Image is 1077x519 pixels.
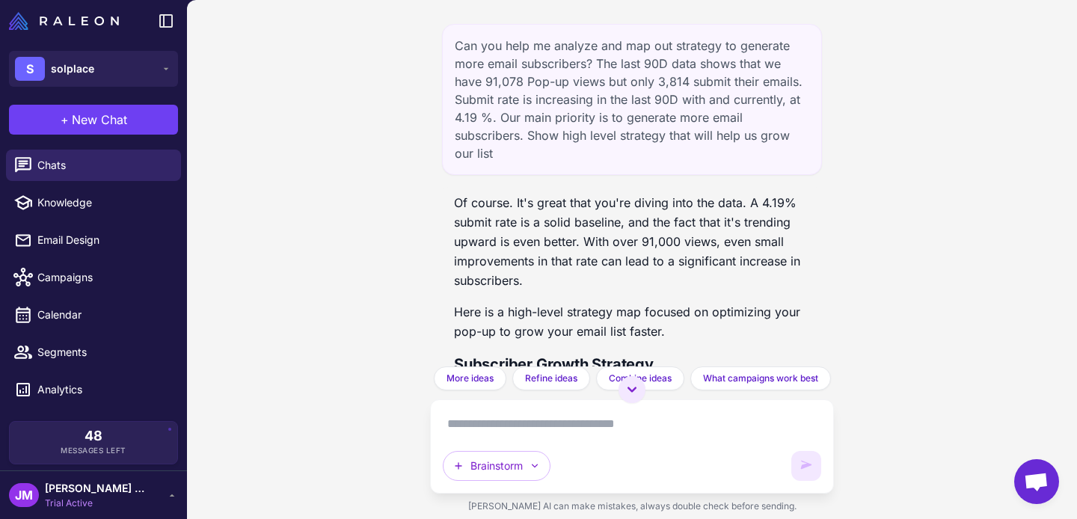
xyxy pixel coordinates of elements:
span: What campaigns work best [703,372,818,385]
span: 48 [85,429,102,443]
span: [PERSON_NAME] Claufer [PERSON_NAME] [45,480,150,497]
span: More ideas [447,372,494,385]
span: Trial Active [45,497,150,510]
button: More ideas [434,366,506,390]
span: Chats [37,157,169,173]
span: Messages Left [61,445,126,456]
button: What campaigns work best [690,366,831,390]
button: Ssolplace [9,51,178,87]
div: S [15,57,45,81]
span: New Chat [72,111,127,129]
span: Segments [37,344,169,360]
img: Raleon Logo [9,12,119,30]
a: Chats [6,150,181,181]
a: Segments [6,337,181,368]
span: Email Design [37,232,169,248]
a: Knowledge [6,187,181,218]
p: Of course. It's great that you're diving into the data. A 4.19% submit rate is a solid baseline, ... [454,193,810,290]
span: Refine ideas [525,372,577,385]
a: Raleon Logo [9,12,125,30]
div: Can you help me analyze and map out strategy to generate more email subscribers? The last 90D dat... [442,24,822,175]
button: Brainstorm [443,451,550,481]
strong: Subscriber Growth Strategy [454,355,654,373]
a: Calendar [6,299,181,331]
a: Integrations [6,411,181,443]
div: Open chat [1014,459,1059,504]
p: Here is a high-level strategy map focused on optimizing your pop-up to grow your email list faster. [454,302,810,341]
span: Campaigns [37,269,169,286]
a: Analytics [6,374,181,405]
span: Knowledge [37,194,169,211]
div: JM [9,483,39,507]
span: Integrations [37,419,169,435]
span: solplace [51,61,94,77]
span: Combine ideas [609,372,672,385]
div: [PERSON_NAME] AI can make mistakes, always double check before sending. [430,494,834,519]
span: Calendar [37,307,169,323]
span: + [61,111,69,129]
button: Refine ideas [512,366,590,390]
a: Email Design [6,224,181,256]
a: Campaigns [6,262,181,293]
button: Combine ideas [596,366,684,390]
span: Analytics [37,381,169,398]
button: +New Chat [9,105,178,135]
